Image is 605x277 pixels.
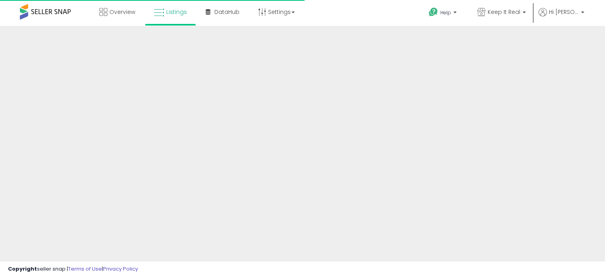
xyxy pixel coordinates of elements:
a: Help [422,1,465,26]
span: Overview [109,8,135,16]
span: Help [440,9,451,16]
span: Hi [PERSON_NAME] [549,8,579,16]
span: Keep It Real [488,8,520,16]
strong: Copyright [8,265,37,273]
span: Listings [166,8,187,16]
div: seller snap | | [8,265,138,273]
span: DataHub [214,8,239,16]
i: Get Help [428,7,438,17]
a: Hi [PERSON_NAME] [539,8,584,26]
a: Privacy Policy [103,265,138,273]
a: Terms of Use [68,265,102,273]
